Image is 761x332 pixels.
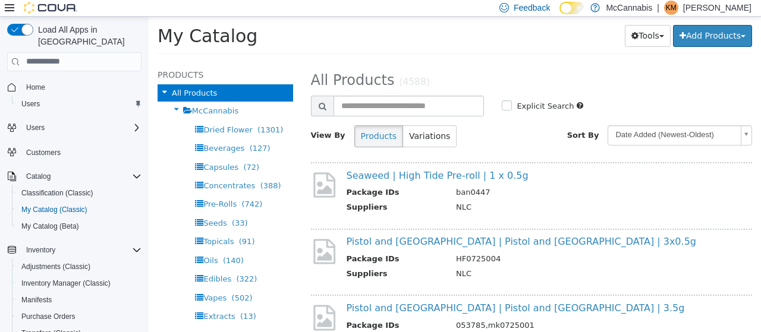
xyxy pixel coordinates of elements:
[26,172,51,181] span: Catalog
[17,186,98,200] a: Classification (Classic)
[23,72,68,81] span: All Products
[33,24,141,48] span: Load All Apps in [GEOGRAPHIC_DATA]
[559,14,560,15] span: Dark Mode
[2,119,146,136] button: Users
[74,239,95,248] span: (140)
[606,1,652,15] p: McCannabis
[12,201,146,218] button: My Catalog (Classic)
[683,1,751,15] p: [PERSON_NAME]
[21,295,52,305] span: Manifests
[12,218,146,235] button: My Catalog (Beta)
[17,219,84,233] a: My Catalog (Beta)
[2,78,146,96] button: Home
[524,8,603,30] button: Add Products
[17,293,56,307] a: Manifests
[55,109,103,118] span: Dried Flower
[17,293,141,307] span: Manifests
[17,260,95,274] a: Adjustments (Classic)
[198,219,548,230] a: Pistol and [GEOGRAPHIC_DATA] | Pistol and [GEOGRAPHIC_DATA] | 3x0.5g
[21,312,76,321] span: Purchase Orders
[2,168,146,185] button: Catalog
[55,146,90,155] span: Capsules
[26,148,61,157] span: Customers
[162,55,246,72] span: All Products
[365,84,425,96] label: Explicit Search
[21,169,141,184] span: Catalog
[92,295,108,304] span: (13)
[17,219,141,233] span: My Catalog (Beta)
[21,121,49,135] button: Users
[162,286,189,315] img: missing-image.png
[26,245,55,255] span: Inventory
[83,202,99,211] span: (33)
[460,109,587,128] span: Date Added (Newest-Oldest)
[55,165,106,173] span: Concentrates
[250,60,281,71] small: (4588)
[21,121,141,135] span: Users
[12,185,146,201] button: Classification (Classic)
[162,114,197,123] span: View By
[666,1,677,15] span: KM
[109,109,134,118] span: (1301)
[55,239,69,248] span: Oils
[83,277,104,286] span: (502)
[254,109,308,131] button: Variations
[17,186,141,200] span: Classification (Classic)
[2,242,146,258] button: Inventory
[55,220,85,229] span: Topicals
[17,276,141,290] span: Inventory Manager (Classic)
[90,220,106,229] span: (91)
[12,258,146,275] button: Adjustments (Classic)
[24,2,77,14] img: Cova
[476,8,522,30] button: Tools
[21,146,65,160] a: Customers
[21,169,55,184] button: Catalog
[198,303,299,318] th: Package IDs
[21,144,141,159] span: Customers
[514,2,550,14] span: Feedback
[17,276,115,290] a: Inventory Manager (Classic)
[21,99,40,109] span: Users
[55,295,86,304] span: Extracts
[26,83,45,92] span: Home
[55,258,83,267] span: Edibles
[17,203,141,217] span: My Catalog (Classic)
[17,309,80,324] a: Purchase Orders
[9,9,109,30] span: My Catalog
[2,143,146,160] button: Customers
[55,183,88,192] span: Pre-Rolls
[298,303,601,318] td: 053785,mk0725001
[162,220,189,249] img: missing-image.png
[12,292,146,308] button: Manifests
[21,80,141,94] span: Home
[112,165,133,173] span: (388)
[55,202,78,211] span: Seeds
[21,80,50,94] a: Home
[162,154,189,183] img: missing-image.png
[298,185,601,200] td: NLC
[419,114,451,123] span: Sort By
[26,123,45,132] span: Users
[17,309,141,324] span: Purchase Orders
[198,251,299,266] th: Suppliers
[21,279,111,288] span: Inventory Manager (Classic)
[664,1,678,15] div: Kaylee McAllister
[87,258,108,267] span: (322)
[559,2,584,14] input: Dark Mode
[459,109,603,129] a: Date Added (Newest-Oldest)
[198,170,299,185] th: Package IDs
[55,127,96,136] span: Beverages
[43,90,90,99] span: McCannabis
[298,236,601,251] td: HF0725004
[21,222,79,231] span: My Catalog (Beta)
[21,243,60,257] button: Inventory
[198,185,299,200] th: Suppliers
[17,203,92,217] a: My Catalog (Classic)
[9,51,144,65] h5: Products
[12,96,146,112] button: Users
[95,146,111,155] span: (72)
[298,170,601,185] td: ban0447
[198,153,380,165] a: Seaweed | High Tide Pre-roll | 1 x 0.5g
[93,183,114,192] span: (742)
[12,275,146,292] button: Inventory Manager (Classic)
